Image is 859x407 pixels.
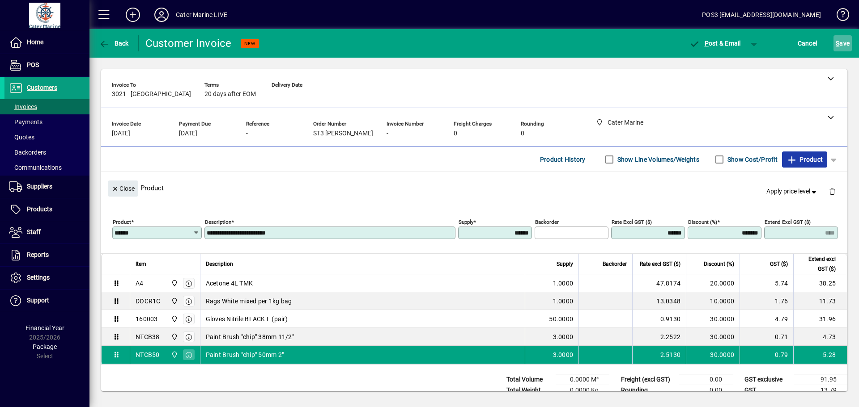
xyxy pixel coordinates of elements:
button: Post & Email [685,35,745,51]
a: Suppliers [4,176,89,198]
td: Freight (excl GST) [617,374,679,385]
span: Cater Marine [169,332,179,342]
span: Settings [27,274,50,281]
button: Product [782,151,827,168]
span: Home [27,38,43,46]
app-page-header-button: Delete [821,187,843,195]
span: ave [836,36,850,50]
a: Home [4,31,89,54]
button: Delete [821,180,843,202]
a: Support [4,290,89,312]
div: A4 [136,279,144,288]
button: Profile [147,7,176,23]
span: Extend excl GST ($) [799,254,836,274]
span: Paint Brush "chip" 50mm 2" [206,350,284,359]
td: 5.28 [793,346,847,364]
mat-label: Backorder [535,219,559,225]
a: Quotes [4,130,89,145]
span: Products [27,206,52,213]
td: 91.95 [794,374,847,385]
span: 0 [454,130,457,137]
span: NEW [244,41,255,46]
button: Apply price level [763,184,822,200]
button: Cancel [795,35,820,51]
button: Add [119,7,147,23]
td: Total Volume [502,374,556,385]
mat-label: Supply [459,219,473,225]
a: Staff [4,221,89,243]
td: 0.0000 M³ [556,374,609,385]
span: - [387,130,388,137]
div: Cater Marine LIVE [176,8,227,22]
span: Product History [540,152,586,167]
span: [DATE] [112,130,130,137]
span: Supply [557,259,573,269]
span: Quotes [9,134,34,141]
span: [DATE] [179,130,197,137]
td: 0.0000 Kg [556,385,609,396]
span: Staff [27,228,41,235]
td: Total Weight [502,385,556,396]
div: Product [101,172,847,204]
a: Backorders [4,145,89,160]
button: Close [108,180,138,197]
span: Backorders [9,149,46,156]
td: 1.76 [740,292,793,310]
span: Cater Marine [169,314,179,324]
div: 13.0348 [638,297,680,306]
td: 31.96 [793,310,847,328]
span: Product [787,152,823,167]
span: Invoices [9,103,37,110]
span: GST ($) [770,259,788,269]
button: Save [833,35,852,51]
a: Communications [4,160,89,175]
span: Cancel [798,36,817,50]
div: NTCB50 [136,350,160,359]
span: Acetone 4L TMK [206,279,253,288]
button: Product History [536,151,589,168]
span: Communications [9,164,62,171]
td: GST [740,385,794,396]
span: ST3 [PERSON_NAME] [313,130,373,137]
span: 3.0000 [553,332,574,341]
span: Support [27,297,49,304]
td: 0.71 [740,328,793,346]
mat-label: Discount (%) [688,219,717,225]
td: GST exclusive [740,374,794,385]
span: Backorder [603,259,627,269]
div: NTCB38 [136,332,160,341]
span: Description [206,259,233,269]
td: 5.74 [740,274,793,292]
span: Suppliers [27,183,52,190]
span: 0 [521,130,524,137]
span: Financial Year [26,324,64,331]
a: Invoices [4,99,89,114]
span: Rags White mixed per 1kg bag [206,297,292,306]
span: - [272,91,273,98]
button: Back [97,35,131,51]
td: 20.0000 [686,274,740,292]
span: Paint Brush "chip" 38mm 11/2" [206,332,294,341]
mat-label: Rate excl GST ($) [612,219,652,225]
span: - [246,130,248,137]
td: 0.00 [679,385,733,396]
span: Cater Marine [169,350,179,360]
a: Payments [4,114,89,130]
span: Apply price level [766,187,818,196]
div: 2.2522 [638,332,680,341]
span: Package [33,343,57,350]
span: Close [111,181,135,196]
span: Gloves Nitrile BLACK L (pair) [206,315,288,323]
td: 30.0000 [686,346,740,364]
td: 10.0000 [686,292,740,310]
div: DOCR1C [136,297,161,306]
div: 47.8174 [638,279,680,288]
span: 3021 - [GEOGRAPHIC_DATA] [112,91,191,98]
span: Rate excl GST ($) [640,259,680,269]
a: Settings [4,267,89,289]
span: ost & Email [689,40,741,47]
span: Customers [27,84,57,91]
span: Cater Marine [169,278,179,288]
span: 20 days after EOM [204,91,256,98]
td: 0.79 [740,346,793,364]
